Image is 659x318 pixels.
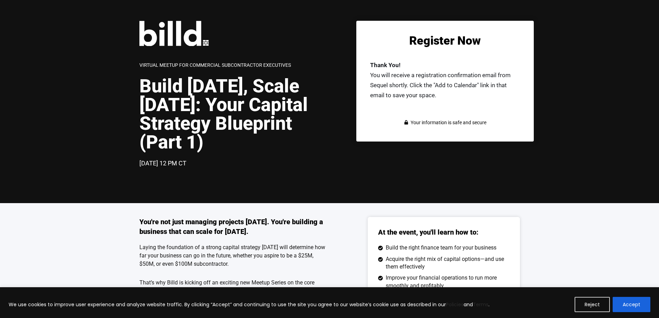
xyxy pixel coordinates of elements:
h1: Build [DATE], Scale [DATE]: Your Capital Strategy Blueprint (Part 1) [139,77,330,152]
p: Laying the foundation of a strong capital strategy [DATE] will determine how far your business ca... [139,243,330,268]
button: Reject [575,297,610,312]
h3: You're not just managing projects [DATE]. You're building a business that can scale for [DATE]. [139,217,330,236]
a: Terms [473,301,488,308]
span: [DATE] 12 PM CT [139,160,186,167]
p: You will receive a registration confirmation email from Sequel shortly. Click the "Add to Calenda... [370,60,520,100]
span: Build the right finance team for your business [384,244,496,252]
h3: At the event, you'll learn how to: [378,227,478,237]
button: Accept [613,297,650,312]
p: That’s why Billd is kicking off an exciting new Meetup Series on the core elements of a strong ca... [139,279,330,295]
strong: Thank You! [370,62,401,69]
span: Improve your financial operations to run more smoothly and profitably [384,274,510,290]
a: Policies [446,301,464,308]
span: Your information is safe and secure [409,118,486,128]
p: We use cookies to improve user experience and analyze website traffic. By clicking “Accept” and c... [9,300,489,309]
span: Acquire the right mix of capital options—and use them effectively [384,255,510,271]
span: Virtual Meetup for Commercial Subcontractor Executives [139,62,291,68]
h2: Register Now [370,35,520,46]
